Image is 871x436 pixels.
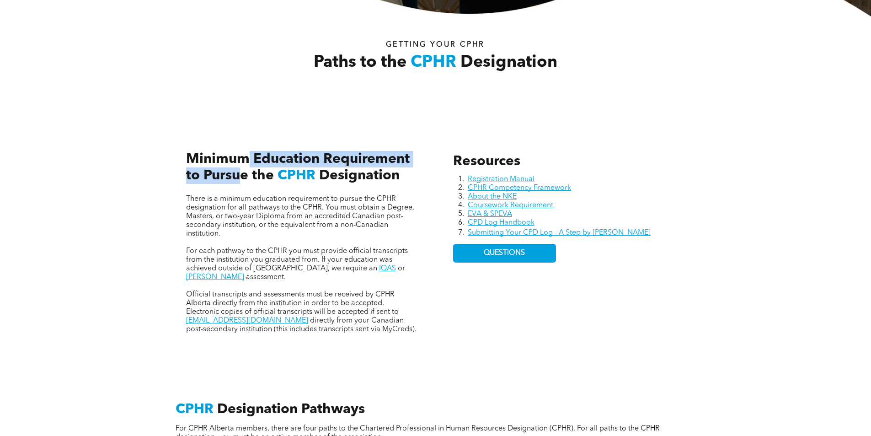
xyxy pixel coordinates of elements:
[319,169,400,183] span: Designation
[453,244,556,263] a: QUESTIONS
[314,54,406,71] span: Paths to the
[278,169,315,183] span: CPHR
[186,274,244,281] a: [PERSON_NAME]
[217,403,365,416] span: Designation Pathways
[398,265,405,272] span: or
[186,317,308,324] a: [EMAIL_ADDRESS][DOMAIN_NAME]
[176,403,214,416] span: CPHR
[468,210,512,218] a: EVA & SPEVA
[468,176,534,183] a: Registration Manual
[411,54,456,71] span: CPHR
[186,291,399,316] span: Official transcripts and assessments must be received by CPHR Alberta directly from the instituti...
[386,41,485,48] span: Getting your Cphr
[468,229,651,237] a: Submitting Your CPD Log - A Step by [PERSON_NAME]
[186,195,414,237] span: There is a minimum education requirement to pursue the CPHR designation for all pathways to the C...
[468,219,534,226] a: CPD Log Handbook
[186,248,408,272] span: For each pathway to the CPHR you must provide official transcripts from the institution you gradu...
[246,274,286,281] span: assessment.
[379,265,396,272] a: IQAS
[453,155,520,168] span: Resources
[186,152,410,183] span: Minimum Education Requirement to Pursue the
[484,249,525,258] span: QUESTIONS
[468,202,553,209] a: Coursework Requirement
[468,193,517,200] a: About the NKE
[468,184,571,192] a: CPHR Competency Framework
[460,54,557,71] span: Designation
